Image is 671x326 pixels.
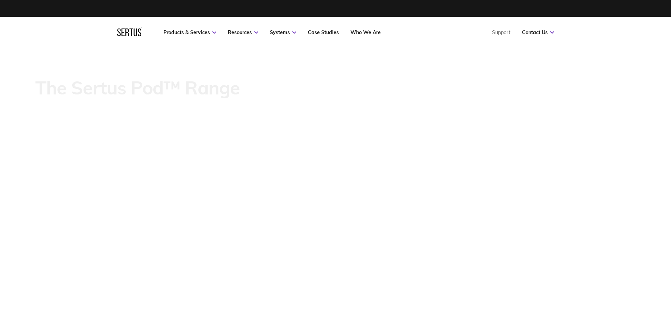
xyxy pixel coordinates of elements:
a: Systems [270,29,296,36]
a: Support [492,29,510,36]
a: Case Studies [308,29,339,36]
a: Resources [228,29,258,36]
a: Contact Us [522,29,554,36]
a: Products & Services [163,29,216,36]
p: The Sertus Pod™ Range [35,78,240,98]
a: Who We Are [350,29,381,36]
